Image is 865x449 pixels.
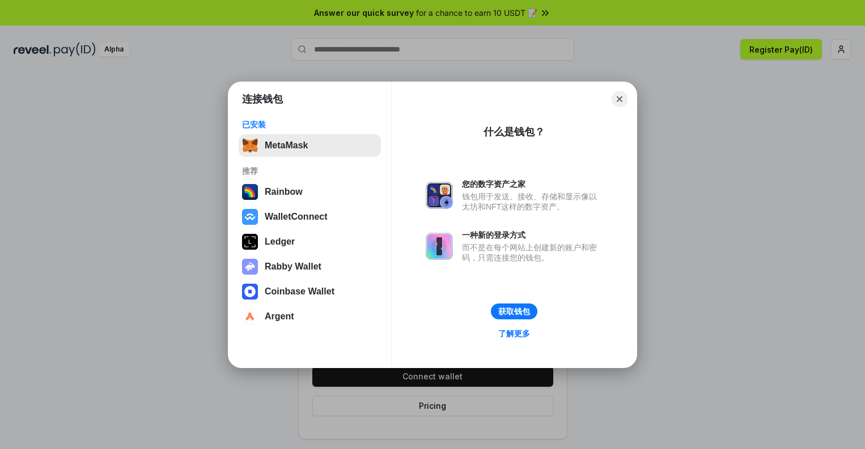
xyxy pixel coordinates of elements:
img: svg+xml,%3Csvg%20xmlns%3D%22http%3A%2F%2Fwww.w3.org%2F2000%2Fsvg%22%20fill%3D%22none%22%20viewBox... [426,233,453,260]
button: Close [612,91,627,107]
div: Coinbase Wallet [265,286,334,297]
div: Argent [265,311,294,322]
a: 了解更多 [491,326,537,341]
img: svg+xml,%3Csvg%20width%3D%2228%22%20height%3D%2228%22%20viewBox%3D%220%200%2028%2028%22%20fill%3D... [242,309,258,324]
button: Coinbase Wallet [239,280,381,303]
div: 而不是在每个网站上创建新的账户和密码，只需连接您的钱包。 [462,242,603,263]
button: Argent [239,305,381,328]
img: svg+xml,%3Csvg%20xmlns%3D%22http%3A%2F%2Fwww.w3.org%2F2000%2Fsvg%22%20width%3D%2228%22%20height%3... [242,234,258,250]
div: 推荐 [242,166,378,176]
button: WalletConnect [239,206,381,228]
img: svg+xml,%3Csvg%20width%3D%2228%22%20height%3D%2228%22%20viewBox%3D%220%200%2028%2028%22%20fill%3D... [242,284,258,300]
button: Rabby Wallet [239,255,381,278]
div: Rabby Wallet [265,262,321,272]
div: 了解更多 [498,328,530,339]
img: svg+xml,%3Csvg%20fill%3D%22none%22%20height%3D%2233%22%20viewBox%3D%220%200%2035%2033%22%20width%... [242,138,258,153]
div: 一种新的登录方式 [462,230,603,240]
div: 钱包用于发送、接收、存储和显示像以太坊和NFT这样的数字资产。 [462,191,603,212]
div: MetaMask [265,140,308,151]
button: 获取钱包 [491,303,537,319]
button: Ledger [239,230,381,253]
img: svg+xml,%3Csvg%20xmlns%3D%22http%3A%2F%2Fwww.w3.org%2F2000%2Fsvg%22%20fill%3D%22none%22%20viewBox... [426,182,453,209]
div: Rainbow [265,187,303,197]
h1: 连接钱包 [242,92,283,106]
button: MetaMask [239,134,381,157]
img: svg+xml,%3Csvg%20width%3D%2228%22%20height%3D%2228%22%20viewBox%3D%220%200%2028%2028%22%20fill%3D... [242,209,258,225]
div: WalletConnect [265,212,328,222]
div: Ledger [265,237,295,247]
div: 获取钱包 [498,306,530,317]
div: 您的数字资产之家 [462,179,603,189]
img: svg+xml,%3Csvg%20xmlns%3D%22http%3A%2F%2Fwww.w3.org%2F2000%2Fsvg%22%20fill%3D%22none%22%20viewBox... [242,259,258,275]
button: Rainbow [239,181,381,203]
div: 已安装 [242,119,378,130]
div: 什么是钱包？ [484,125,545,139]
img: svg+xml,%3Csvg%20width%3D%22120%22%20height%3D%22120%22%20viewBox%3D%220%200%20120%20120%22%20fil... [242,184,258,200]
